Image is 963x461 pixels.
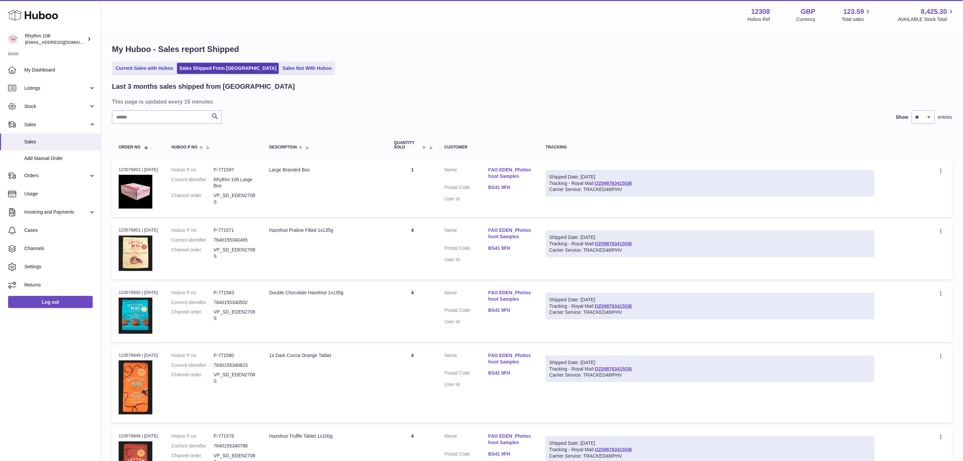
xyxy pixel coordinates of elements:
dt: Postal Code [445,184,488,192]
div: Currency [796,16,816,23]
div: Shipped Date: [DATE] [549,297,871,303]
dt: Name [445,290,488,304]
span: My Dashboard [24,67,96,73]
dt: Postal Code [445,245,488,253]
a: FAO EDEN_Photoshoot Samples [488,352,532,365]
dt: Current identifier [172,362,214,369]
dd: P-771578 [214,433,256,439]
span: Cases [24,227,96,234]
a: BS41 9FH [488,307,532,314]
div: Tracking - Royal Mail: [546,293,874,320]
span: Invoicing and Payments [24,209,89,215]
strong: GBP [801,7,815,16]
a: OZ098763415GB [595,181,632,186]
div: Double Chocolate Hazelnut 1x135g [269,290,381,296]
div: Shipped Date: [DATE] [549,174,871,180]
a: BS41 9FH [488,451,532,457]
dt: Current identifier [172,177,214,189]
a: 123.59 Total sales [842,7,872,23]
span: Sales [24,121,89,128]
div: Hazelnut Truffle Tablet 1x100g [269,433,381,439]
div: Large Branded Box [269,167,381,173]
span: Listings [24,85,89,91]
dt: Current identifier [172,299,214,306]
dt: Name [445,227,488,242]
dt: Name [445,433,488,448]
span: entries [938,114,952,120]
span: Returns [24,282,96,288]
dt: User Id [445,319,488,325]
span: Settings [24,264,96,270]
label: Show [896,114,908,120]
div: Tracking - Royal Mail: [546,231,874,257]
a: BS41 9FH [488,370,532,376]
dt: Huboo P no [172,433,214,439]
div: 123576848 | [DATE] [119,433,158,439]
td: 4 [387,220,438,279]
div: Carrier Service: TRACKED48IPHV [549,186,871,193]
dt: User Id [445,381,488,388]
dt: Current identifier [172,237,214,243]
span: 123.59 [843,7,864,16]
dt: Postal Code [445,370,488,378]
div: Shipped Date: [DATE] [549,440,871,446]
div: Shipped Date: [DATE] [549,234,871,241]
dt: Postal Code [445,307,488,315]
dt: Channel order [172,372,214,384]
a: OZ098763415GB [595,366,632,372]
td: 4 [387,346,438,423]
div: Carrier Service: TRACKED48IPHV [549,247,871,253]
div: Shipped Date: [DATE] [549,359,871,366]
span: Total sales [842,16,872,23]
dt: Channel order [172,247,214,260]
a: OZ098763415GB [595,303,632,309]
img: 123081684745933.JPG [119,360,152,414]
dd: P-771563 [214,290,256,296]
dd: P-771597 [214,167,256,173]
a: 8,425.30 AVAILABLE Stock Total [898,7,955,23]
a: Log out [8,296,93,308]
dt: Huboo P no [172,352,214,359]
h1: My Huboo - Sales report Shipped [112,44,952,55]
div: Tracking - Royal Mail: [546,170,874,197]
a: Sales Not With Huboo [280,63,334,74]
div: Hazelnut Praline Filled 1x135g [269,227,381,234]
dt: User Id [445,256,488,263]
dd: 7640155340823 [214,362,256,369]
h3: This page is updated every 15 minutes [112,98,951,105]
dd: P-771580 [214,352,256,359]
img: 123081684746496.jpg [119,236,152,271]
dd: 7640155340786 [214,443,256,449]
h2: Last 3 months sales shipped from [GEOGRAPHIC_DATA] [112,82,295,91]
div: Customer [445,145,532,150]
a: FAO EDEN_Photoshoot Samples [488,167,532,180]
dt: Current identifier [172,443,214,449]
div: Huboo Ref [748,16,770,23]
img: 123081684746297.jpg [119,298,152,334]
span: Quantity Sold [394,141,421,150]
a: Sales Shipped From [GEOGRAPHIC_DATA] [177,63,279,74]
span: [EMAIL_ADDRESS][DOMAIN_NAME] [25,39,99,45]
div: Carrier Service: TRACKED48IPHV [549,453,871,459]
td: 1 [387,160,438,217]
strong: 12308 [751,7,770,16]
img: 123081684744870.jpg [119,175,152,209]
div: Tracking - Royal Mail: [546,356,874,382]
dd: 7640155340502 [214,299,256,306]
span: Channels [24,245,96,252]
div: 1x Dark Cocoa Orange Tablet [269,352,381,359]
dd: VP_SD_EDEN2708S [214,192,256,205]
dt: Huboo P no [172,290,214,296]
a: FAO EDEN_Photoshoot Samples [488,433,532,446]
div: Carrier Service: TRACKED48IPHV [549,372,871,378]
img: orders@rhythm108.com [8,34,18,44]
a: BS41 9FH [488,245,532,251]
span: Add Manual Order [24,155,96,162]
dt: User Id [445,196,488,202]
span: 8,425.30 [921,7,947,16]
td: 4 [387,283,438,342]
span: Order No [119,145,141,150]
dt: Huboo P no [172,167,214,173]
a: BS41 9FH [488,184,532,191]
div: Carrier Service: TRACKED48IPHV [549,309,871,316]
